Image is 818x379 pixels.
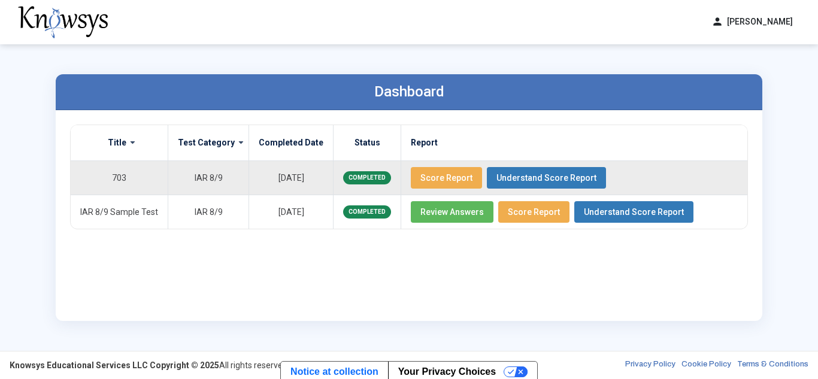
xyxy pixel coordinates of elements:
th: Status [334,125,401,161]
span: Score Report [420,173,472,183]
button: person[PERSON_NAME] [704,12,800,32]
td: 703 [71,160,168,195]
a: Cookie Policy [681,359,731,371]
label: Title [108,137,126,148]
label: Test Category [178,137,235,148]
td: IAR 8/9 Sample Test [71,195,168,229]
span: Understand Score Report [584,207,684,217]
td: IAR 8/9 [168,195,249,229]
span: COMPLETED [343,205,391,219]
th: Report [401,125,748,161]
td: [DATE] [249,195,334,229]
td: [DATE] [249,160,334,195]
span: person [711,16,723,28]
span: Score Report [508,207,560,217]
td: IAR 8/9 [168,160,249,195]
button: Score Report [498,201,569,223]
img: knowsys-logo.png [18,6,108,38]
a: Terms & Conditions [737,359,808,371]
a: Privacy Policy [625,359,675,371]
label: Dashboard [374,83,444,100]
button: Understand Score Report [574,201,693,223]
button: Review Answers [411,201,493,223]
button: Score Report [411,167,482,189]
button: Understand Score Report [487,167,606,189]
span: COMPLETED [343,171,391,184]
span: Review Answers [420,207,484,217]
label: Completed Date [259,137,323,148]
strong: Knowsys Educational Services LLC Copyright © 2025 [10,360,219,370]
span: Understand Score Report [496,173,596,183]
div: All rights reserved. [10,359,289,371]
